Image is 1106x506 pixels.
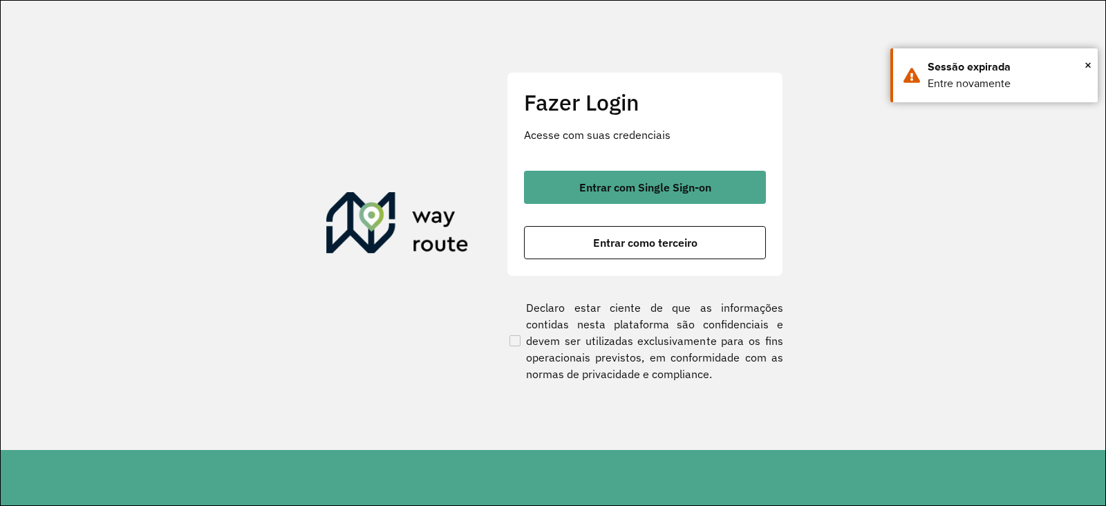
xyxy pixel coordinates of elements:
[524,171,766,204] button: button
[524,226,766,259] button: button
[928,59,1087,75] div: Sessão expirada
[524,126,766,143] p: Acesse com suas credenciais
[1085,55,1091,75] button: Close
[524,89,766,115] h2: Fazer Login
[1085,55,1091,75] span: ×
[928,75,1087,92] div: Entre novamente
[579,182,711,193] span: Entrar com Single Sign-on
[593,237,697,248] span: Entrar como terceiro
[507,299,783,382] label: Declaro estar ciente de que as informações contidas nesta plataforma são confidenciais e devem se...
[326,192,469,259] img: Roteirizador AmbevTech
